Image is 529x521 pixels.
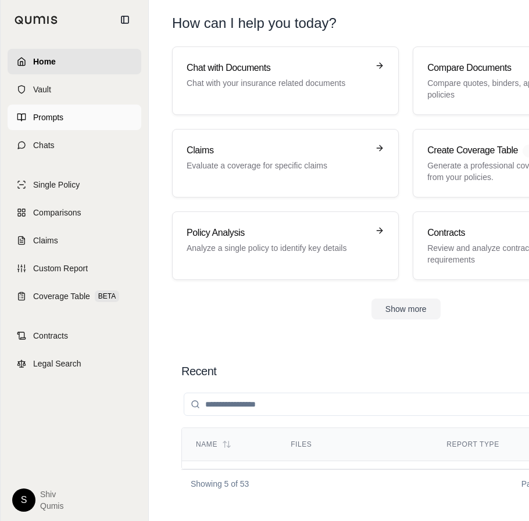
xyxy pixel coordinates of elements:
span: Claims [33,235,58,246]
a: Policy AnalysisAnalyze a single policy to identify key details [172,211,399,280]
p: Showing 5 of 53 [191,478,249,490]
a: Vault [8,77,141,102]
a: Custom Report [8,256,141,281]
a: Contracts [8,323,141,348]
span: Shiv [40,488,63,500]
span: Contracts [33,330,68,342]
span: Legal Search [33,358,81,369]
a: Chat with DocumentsChat with your insurance related documents [172,46,399,115]
a: ClaimsEvaluate a coverage for specific claims [172,129,399,197]
span: Home [33,56,56,67]
p: Analyze a single policy to identify key details [187,242,368,254]
p: Chat with your insurance related documents [187,77,368,89]
img: Qumis Logo [15,16,58,24]
span: BETA [95,290,119,302]
h2: Recent [181,363,216,379]
h1: How can I help you today? [172,14,337,33]
span: Vault [33,84,51,95]
span: Prompts [33,112,63,123]
a: Legal Search [8,351,141,376]
span: Single Policy [33,179,80,191]
div: S [12,488,35,512]
span: Qumis [40,500,63,512]
a: Comparisons [8,200,141,225]
h3: Policy Analysis [187,226,368,240]
h3: Chat with Documents [187,61,368,75]
a: Coverage TableBETA [8,283,141,309]
a: Claims [8,228,141,253]
div: Name [196,440,263,449]
a: Prompts [8,105,141,130]
button: Show more [371,299,441,319]
th: Files [277,428,433,461]
span: Coverage Table [33,290,90,302]
h3: Claims [187,143,368,157]
p: Evaluate a coverage for specific claims [187,160,368,171]
span: Custom Report [33,263,88,274]
span: Chats [33,139,55,151]
span: Comparisons [33,207,81,218]
a: Chats [8,132,141,158]
a: Single Policy [8,172,141,197]
a: Home [8,49,141,74]
button: Collapse sidebar [116,10,134,29]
